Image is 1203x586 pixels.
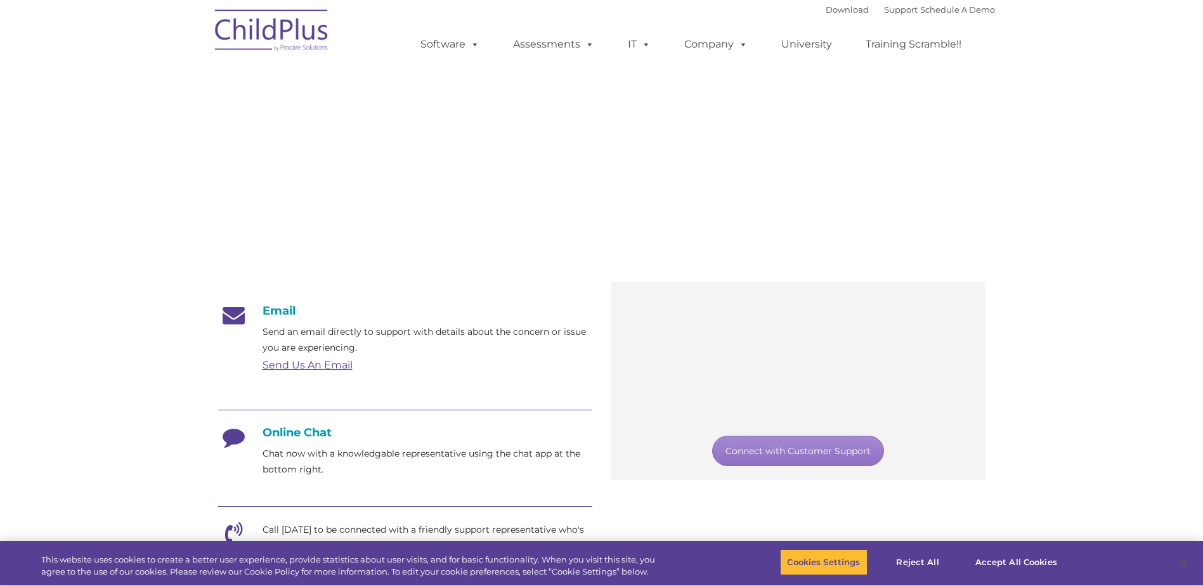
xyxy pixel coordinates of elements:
[712,436,884,466] a: Connect with Customer Support
[780,549,867,576] button: Cookies Settings
[1169,549,1197,576] button: Close
[853,32,974,57] a: Training Scramble!!
[41,554,661,578] div: This website uses cookies to create a better user experience, provide statistics about user visit...
[920,4,995,15] a: Schedule A Demo
[263,359,353,371] a: Send Us An Email
[878,549,958,576] button: Reject All
[672,32,760,57] a: Company
[408,32,492,57] a: Software
[615,32,663,57] a: IT
[263,446,592,478] p: Chat now with a knowledgable representative using the chat app at the bottom right.
[884,4,918,15] a: Support
[263,522,592,554] p: Call [DATE] to be connected with a friendly support representative who's eager to help.
[500,32,607,57] a: Assessments
[209,1,335,64] img: ChildPlus by Procare Solutions
[218,426,592,439] h4: Online Chat
[218,304,592,318] h4: Email
[826,4,995,15] font: |
[769,32,845,57] a: University
[263,324,592,356] p: Send an email directly to support with details about the concern or issue you are experiencing.
[968,549,1064,576] button: Accept All Cookies
[826,4,869,15] a: Download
